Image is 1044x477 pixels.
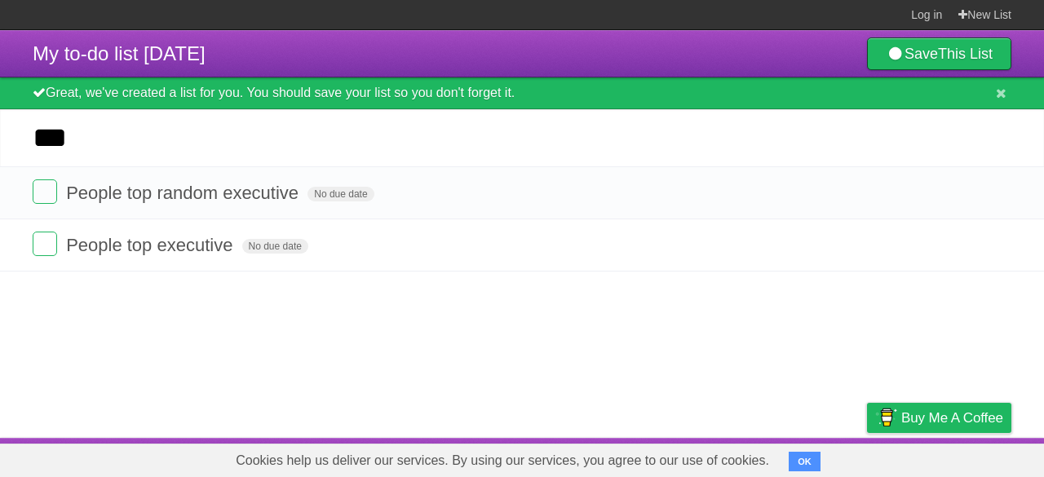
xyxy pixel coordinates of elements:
button: OK [789,452,821,471]
span: Buy me a coffee [901,404,1003,432]
b: This List [938,46,993,62]
a: About [650,442,684,473]
label: Done [33,179,57,204]
span: No due date [307,187,374,201]
a: Privacy [846,442,888,473]
span: Cookies help us deliver our services. By using our services, you agree to our use of cookies. [219,444,785,477]
a: Buy me a coffee [867,403,1011,433]
a: Terms [790,442,826,473]
a: SaveThis List [867,38,1011,70]
span: My to-do list [DATE] [33,42,206,64]
span: People top executive [66,235,237,255]
a: Developers [704,442,770,473]
span: People top random executive [66,183,303,203]
span: No due date [242,239,308,254]
label: Done [33,232,57,256]
a: Suggest a feature [909,442,1011,473]
img: Buy me a coffee [875,404,897,431]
